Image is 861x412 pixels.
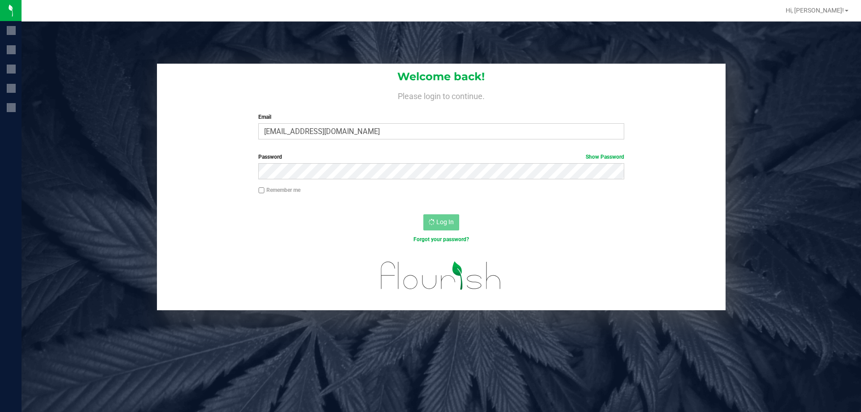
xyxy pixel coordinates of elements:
[370,253,512,299] img: flourish_logo.svg
[258,113,624,121] label: Email
[786,7,844,14] span: Hi, [PERSON_NAME]!
[436,218,454,226] span: Log In
[258,186,300,194] label: Remember me
[157,90,726,100] h4: Please login to continue.
[423,214,459,230] button: Log In
[586,154,624,160] a: Show Password
[258,154,282,160] span: Password
[258,187,265,194] input: Remember me
[157,71,726,82] h1: Welcome back!
[413,236,469,243] a: Forgot your password?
